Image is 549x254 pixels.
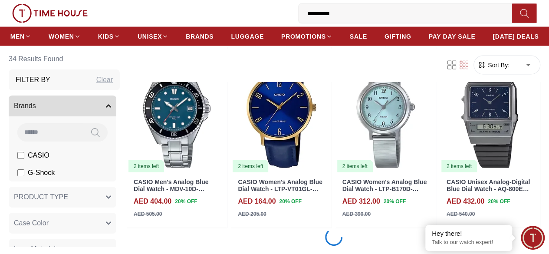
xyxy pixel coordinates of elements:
[447,196,484,207] h4: AED 432.00
[493,32,539,41] span: [DATE] DEALS
[138,29,168,44] a: UNISEX
[12,4,88,23] img: ...
[447,178,530,200] a: CASIO Unisex Analog-Digital Blue Dial Watch - AQ-800EB-2ADF
[14,101,36,111] span: Brands
[432,229,506,238] div: Hey there!
[342,196,380,207] h4: AED 312.00
[488,198,510,205] span: 20 % OFF
[186,29,214,44] a: BRANDS
[493,29,539,44] a: [DATE] DEALS
[231,32,264,41] span: LUGGAGE
[440,47,540,173] img: CASIO Unisex Analog-Digital Blue Dial Watch - AQ-800EB-2ADF
[186,32,214,41] span: BRANDS
[134,196,171,207] h4: AED 404.00
[231,29,264,44] a: LUGGAGE
[127,47,227,173] img: CASIO Men's Analog Blue Dial Watch - MDV-10D-2A1VDF
[138,32,162,41] span: UNISEX
[521,226,545,250] div: Chat Widget
[281,32,326,41] span: PROMOTIONS
[17,152,24,159] input: CASIO
[9,49,120,69] h6: 34 Results Found
[134,178,208,200] a: CASIO Men's Analog Blue Dial Watch - MDV-10D-2A1VDF
[238,210,266,218] div: AED 205.00
[10,32,25,41] span: MEN
[350,29,367,44] a: SALE
[440,47,540,173] a: CASIO Unisex Analog-Digital Blue Dial Watch - AQ-800EB-2ADF2 items left
[335,47,436,173] img: CASIO Women's Analog Blue Dial Watch - LTP-B170D-2BVDF
[134,210,162,218] div: AED 505.00
[238,178,322,200] a: CASIO Women's Analog Blue Dial Watch - LTP-VT01GL-2BUDF
[428,29,475,44] a: PAY DAY SALE
[231,47,331,173] a: CASIO Women's Analog Blue Dial Watch - LTP-VT01GL-2BUDF2 items left
[477,61,510,69] button: Sort By:
[342,210,371,218] div: AED 390.00
[96,75,113,85] div: Clear
[385,29,411,44] a: GIFTING
[28,150,49,161] span: CASIO
[98,32,114,41] span: KIDS
[350,32,367,41] span: SALE
[432,239,506,246] p: Talk to our watch expert!
[279,198,301,205] span: 20 % OFF
[384,198,406,205] span: 20 % OFF
[447,210,475,218] div: AED 540.00
[337,160,373,172] div: 2 items left
[16,75,50,85] h3: Filter By
[486,61,510,69] span: Sort By:
[49,29,81,44] a: WOMEN
[238,196,276,207] h4: AED 164.00
[441,160,477,172] div: 2 items left
[428,32,475,41] span: PAY DAY SALE
[17,169,24,176] input: G-Shock
[385,32,411,41] span: GIFTING
[335,47,436,173] a: CASIO Women's Analog Blue Dial Watch - LTP-B170D-2BVDF2 items left
[281,29,332,44] a: PROMOTIONS
[14,192,68,202] span: PRODUCT TYPE
[9,187,116,208] button: PRODUCT TYPE
[128,160,164,172] div: 2 items left
[10,29,31,44] a: MEN
[9,96,116,116] button: Brands
[28,168,55,178] span: G-Shock
[127,47,227,173] a: CASIO Men's Analog Blue Dial Watch - MDV-10D-2A1VDF2 items left
[175,198,197,205] span: 20 % OFF
[342,178,427,200] a: CASIO Women's Analog Blue Dial Watch - LTP-B170D-2BVDF
[98,29,120,44] a: KIDS
[49,32,74,41] span: WOMEN
[9,213,116,234] button: Case Color
[14,218,49,228] span: Case Color
[233,160,268,172] div: 2 items left
[231,47,331,173] img: CASIO Women's Analog Blue Dial Watch - LTP-VT01GL-2BUDF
